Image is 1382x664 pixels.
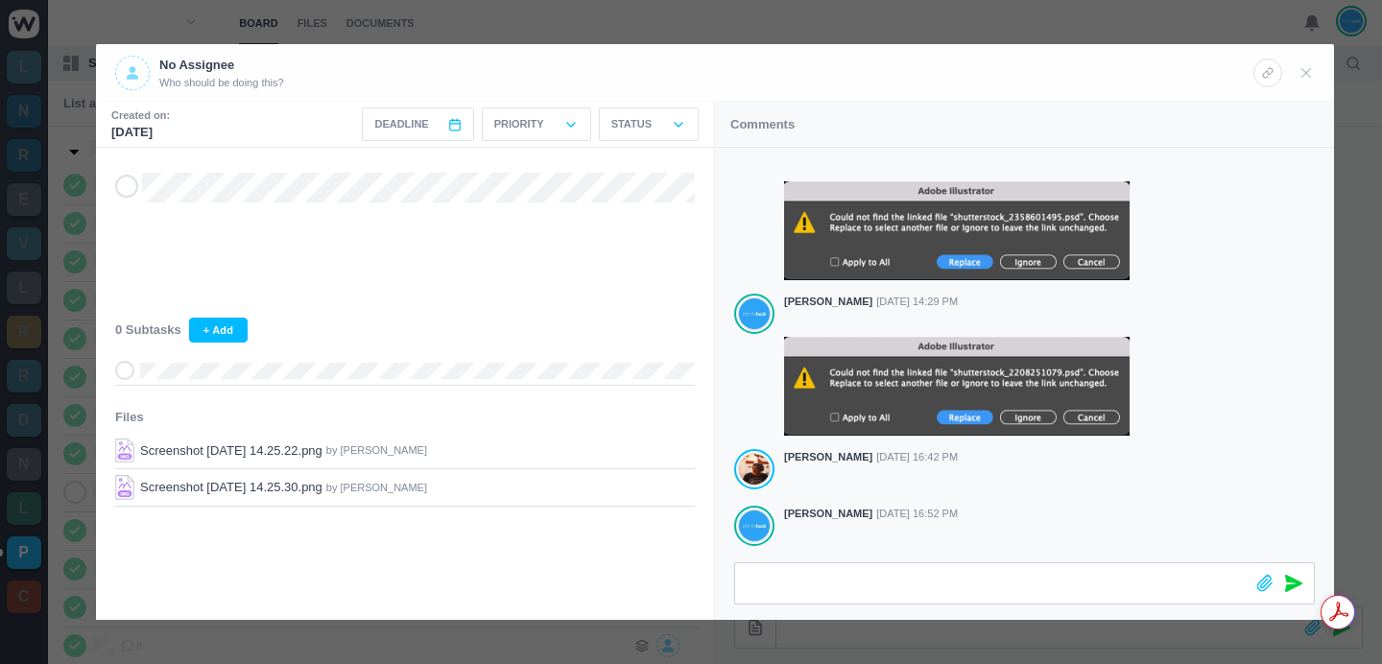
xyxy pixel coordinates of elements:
p: Status [611,116,652,132]
p: No Assignee [159,56,284,75]
p: Priority [494,116,544,132]
small: Created on: [111,107,170,124]
p: [DATE] [111,123,170,142]
span: Deadline [374,116,428,132]
p: Comments [730,115,795,134]
span: Who should be doing this? [159,75,284,91]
